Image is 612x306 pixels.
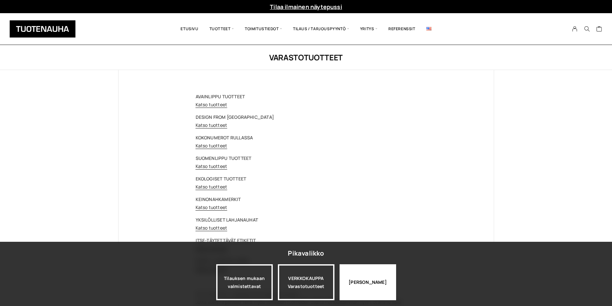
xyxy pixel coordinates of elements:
span: Yritys [355,18,383,40]
a: Tilauksen mukaan valmistettavat [216,264,273,300]
strong: DESIGN FROM [GEOGRAPHIC_DATA] [196,114,274,120]
strong: KEINONAHKAMERKIT [196,196,241,202]
img: English [426,27,431,31]
a: Referenssit [383,18,421,40]
h1: Varastotuotteet [118,52,494,63]
a: Katso tuotteet [196,225,227,231]
strong: SUOMENLIPPU TUOTTEET [196,155,252,161]
span: Tilaus / Tarjouspyyntö [288,18,355,40]
a: My Account [569,26,581,32]
span: Tuotteet [204,18,239,40]
img: Tuotenauha Oy [10,20,75,38]
a: Katso tuotteet [196,163,227,169]
a: Katso tuotteet [196,122,227,128]
span: Toimitustiedot [239,18,288,40]
a: Etusivu [175,18,204,40]
strong: ITSE-TÄYTETTÄVÄT ETIKETIT [196,237,256,243]
div: VERKKOKAUPPA Varastotuotteet [278,264,334,300]
a: Cart [596,26,602,33]
a: Katso tuotteet [196,204,227,210]
a: Katso tuotteet [196,143,227,149]
a: VERKKOKAUPPAVarastotuotteet [278,264,334,300]
div: Pikavalikko [288,248,324,259]
button: Search [581,26,593,32]
strong: YKSILÖLLISET LAHJANAUHAT [196,217,258,223]
strong: AVAINLIPPU TUOTTEET [196,93,245,100]
a: Katso tuotteet [196,101,227,108]
a: Tilaa ilmainen näytepussi [270,3,342,11]
div: [PERSON_NAME] [340,264,396,300]
strong: KOKONUMEROT RULLASSA [196,135,253,141]
a: Katso tuotteet [196,184,227,190]
strong: EKOLOGISET TUOTTEET [196,176,246,182]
